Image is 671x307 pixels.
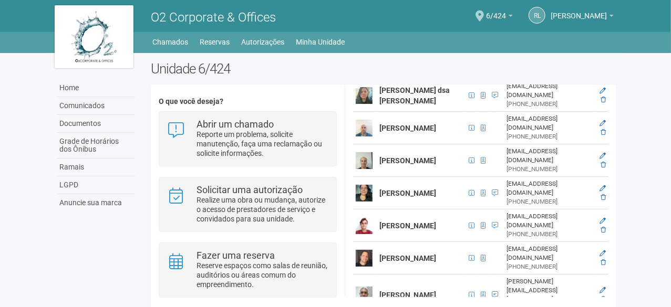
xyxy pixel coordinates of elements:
[507,114,592,132] div: [EMAIL_ADDRESS][DOMAIN_NAME]
[197,119,274,130] strong: Abrir um chamado
[379,291,436,299] strong: [PERSON_NAME]
[57,97,135,115] a: Comunicados
[601,96,606,103] a: Excluir membro
[551,13,614,22] a: [PERSON_NAME]
[551,2,607,20] span: Robson Luiz Ferraro Motta
[600,185,606,192] a: Editar membro
[356,87,373,104] img: user.png
[600,250,606,257] a: Editar membro
[601,129,606,136] a: Excluir membro
[601,259,606,266] a: Excluir membro
[356,185,373,202] img: user.png
[507,132,592,141] div: [PHONE_NUMBER]
[507,179,592,197] div: [EMAIL_ADDRESS][DOMAIN_NAME]
[356,287,373,303] img: user.png
[507,100,592,109] div: [PHONE_NUMBER]
[507,197,592,206] div: [PHONE_NUMBER]
[507,277,592,304] div: [PERSON_NAME][EMAIL_ADDRESS][DOMAIN_NAME]
[356,250,373,267] img: user.png
[486,13,513,22] a: 6/424
[379,254,436,262] strong: [PERSON_NAME]
[379,86,450,105] strong: [PERSON_NAME] dsa [PERSON_NAME]
[600,120,606,127] a: Editar membro
[167,251,328,289] a: Fazer uma reserva Reserve espaços como salas de reunião, auditórios ou áreas comum do empreendime...
[197,130,328,158] p: Reporte um problema, solicite manutenção, faça uma reclamação ou solicite informações.
[151,10,276,25] span: O2 Corporate & Offices
[356,217,373,234] img: user.png
[151,61,617,77] h2: Unidade 6/424
[57,79,135,97] a: Home
[379,124,436,132] strong: [PERSON_NAME]
[529,7,545,24] a: RL
[57,158,135,176] a: Ramais
[600,87,606,94] a: Editar membro
[167,120,328,158] a: Abrir um chamado Reporte um problema, solicite manutenção, faça uma reclamação ou solicite inform...
[356,120,373,136] img: user.png
[200,35,230,49] a: Reservas
[379,156,436,165] strong: [PERSON_NAME]
[507,230,592,239] div: [PHONE_NUMBER]
[507,245,592,262] div: [EMAIL_ADDRESS][DOMAIN_NAME]
[197,261,328,289] p: Reserve espaços como salas de reunião, auditórios ou áreas comum do empreendimento.
[507,147,592,165] div: [EMAIL_ADDRESS][DOMAIN_NAME]
[379,221,436,230] strong: [PERSON_NAME]
[507,212,592,230] div: [EMAIL_ADDRESS][DOMAIN_NAME]
[601,161,606,168] a: Excluir membro
[296,35,345,49] a: Minha Unidade
[57,115,135,133] a: Documentos
[507,262,592,271] div: [PHONE_NUMBER]
[242,35,285,49] a: Autorizações
[600,152,606,160] a: Editar membro
[600,217,606,225] a: Editar membro
[57,194,135,211] a: Anuncie sua marca
[55,5,133,68] img: logo.jpg
[57,133,135,158] a: Grade de Horários dos Ônibus
[159,98,337,105] h4: O que você deseja?
[379,189,436,197] strong: [PERSON_NAME]
[600,287,606,294] a: Editar membro
[197,195,328,224] p: Realize uma obra ou mudança, autorize o acesso de prestadores de serviço e convidados para sua un...
[57,176,135,194] a: LGPD
[601,194,606,201] a: Excluir membro
[197,184,303,195] strong: Solicitar uma autorização
[601,226,606,234] a: Excluir membro
[486,2,506,20] span: 6/424
[507,82,592,100] div: [EMAIL_ADDRESS][DOMAIN_NAME]
[167,185,328,224] a: Solicitar uma autorização Realize uma obra ou mudança, autorize o acesso de prestadores de serviç...
[507,165,592,174] div: [PHONE_NUMBER]
[356,152,373,169] img: user.png
[197,250,275,261] strong: Fazer uma reserva
[601,295,606,303] a: Excluir membro
[153,35,189,49] a: Chamados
